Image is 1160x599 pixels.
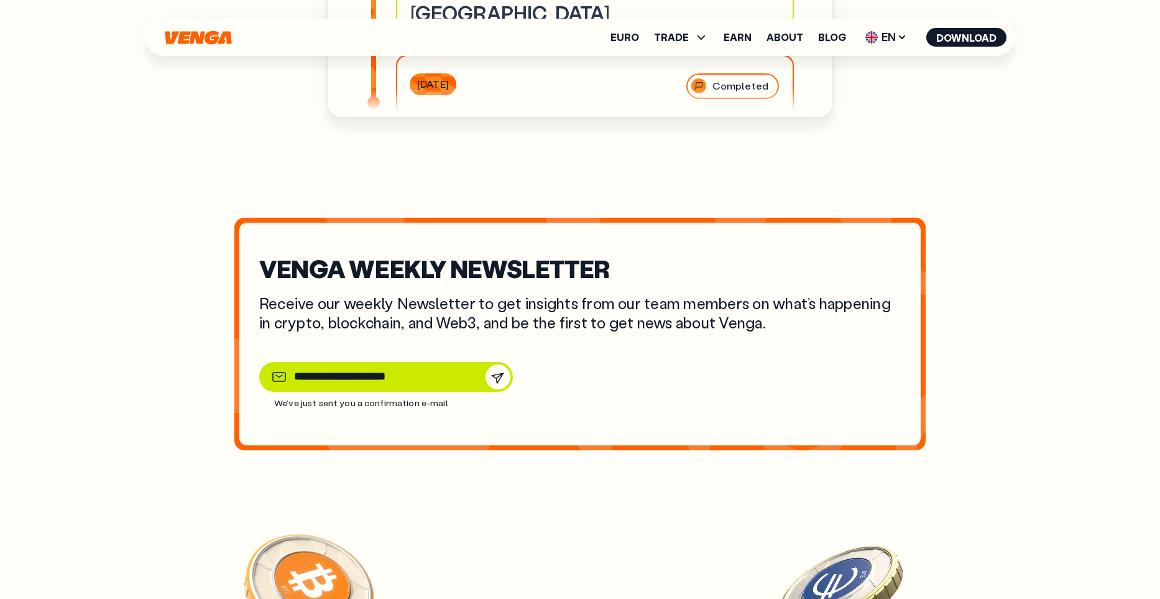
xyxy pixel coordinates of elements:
[861,27,911,47] span: EN
[259,294,901,332] p: Receive our weekly Newsletter to get insights from our team members on what’s happening in crypto...
[259,258,901,279] h2: VENGA WEEKLY NEWSLETTER
[163,30,233,45] svg: Home
[724,32,752,42] a: Earn
[410,73,456,95] div: [DATE]
[610,32,639,42] a: Euro
[818,32,846,42] a: Blog
[766,32,803,42] a: About
[926,28,1006,47] button: Download
[685,72,780,100] div: Completed
[654,30,709,45] span: TRADE
[259,397,463,409] span: We’ve just sent you a confirmation e-mail
[654,32,689,42] span: TRADE
[865,31,878,44] img: flag-uk
[486,365,510,389] button: Subscribe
